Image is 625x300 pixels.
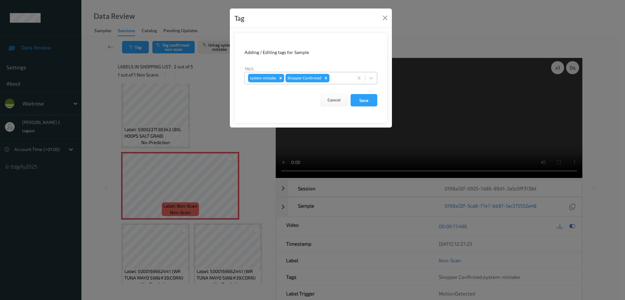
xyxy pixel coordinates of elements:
[322,74,329,82] div: Remove Shopper Confirmed
[351,94,377,106] button: Save
[277,74,284,82] div: Remove system-mistake
[244,49,377,56] div: Adding / Editing tags for Sample
[321,94,347,106] button: Cancel
[234,13,244,23] div: Tag
[248,74,277,82] div: system-mistake
[244,66,254,72] label: Tags
[285,74,322,82] div: Shopper Confirmed
[381,13,390,22] button: Close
